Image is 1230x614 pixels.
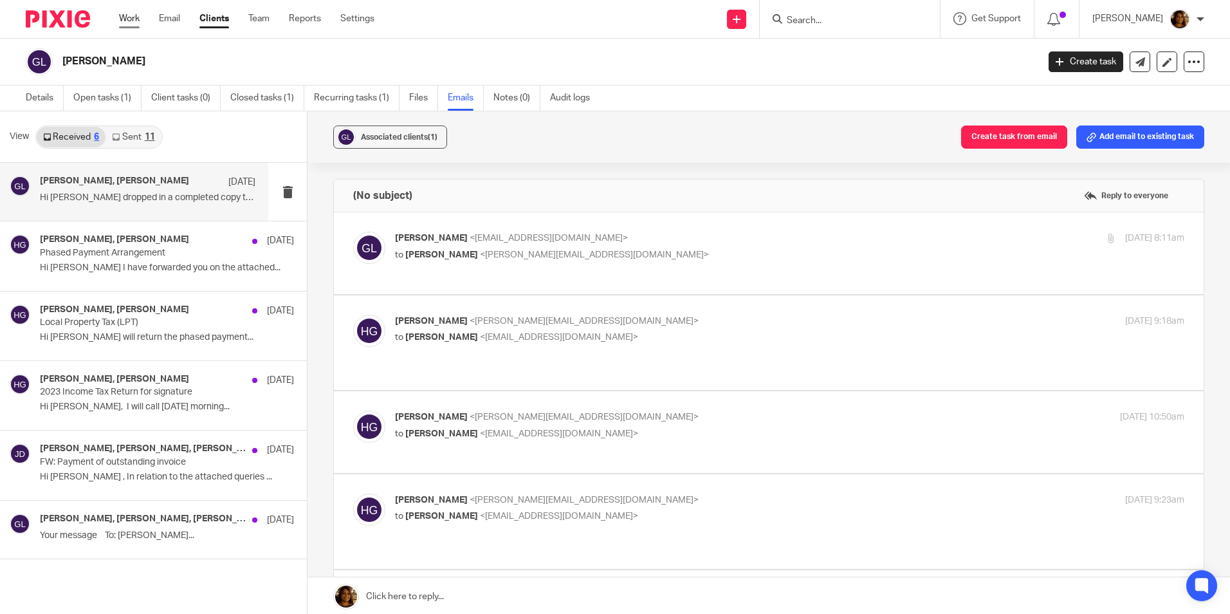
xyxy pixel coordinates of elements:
span: <[PERSON_NAME][EMAIL_ADDRESS][DOMAIN_NAME]> [470,413,699,422]
span: <[PERSON_NAME][EMAIL_ADDRESS][DOMAIN_NAME]> [470,317,699,326]
span: <[EMAIL_ADDRESS][DOMAIN_NAME]> [480,512,638,521]
p: Local Property Tax (LPT) [40,317,243,328]
span: to [395,512,403,521]
span: <[EMAIL_ADDRESS][DOMAIN_NAME]> [470,234,628,243]
p: Hi [PERSON_NAME] I have forwarded you on the attached... [40,263,294,274]
div: 6 [94,133,99,142]
b: From: [26,587,51,597]
p: [DATE] [267,234,294,247]
span: to [395,250,403,259]
h4: [PERSON_NAME], [PERSON_NAME], [PERSON_NAME] [40,514,246,525]
p: [DATE] 9:23am [1125,494,1184,507]
p: [DATE] 10:50am [1120,411,1184,424]
p: [DATE] 9:18am [1125,315,1184,328]
span: Associated clients [361,133,437,141]
b: Subject: [26,456,61,466]
p: Hi [PERSON_NAME] will return the phased payment... [40,332,294,343]
div: [PERSON_NAME] <[PERSON_NAME][EMAIL_ADDRESS][DOMAIN_NAME]> [DATE] 10:51 AM [PERSON_NAME] <[EMAIL_A... [26,415,764,480]
input: Search [785,15,901,27]
h4: [PERSON_NAME], [PERSON_NAME], [PERSON_NAME], [PERSON_NAME] [40,443,246,454]
img: svg%3E [353,315,385,347]
div: Revenue have now followed up on your outstanding debt so we need to apply for the PPA asap before... [26,310,764,322]
span: to [395,429,403,438]
span: [PERSON_NAME] [395,496,468,505]
p: [PERSON_NAME] [1092,12,1163,25]
b: Sent: [26,600,48,610]
a: Audit logs [550,86,600,111]
h4: (No subject) [353,189,412,202]
span: <[PERSON_NAME][EMAIL_ADDRESS][DOMAIN_NAME]> [470,496,699,505]
p: Phased Payment Arrangement [40,248,243,259]
a: Recurring tasks (1) [314,86,399,111]
a: Sent11 [106,127,161,147]
span: to [395,333,403,342]
a: Client tasks (0) [151,86,221,111]
img: Arvinder.jpeg [1170,9,1190,30]
h2: [PERSON_NAME] [62,55,836,68]
div: Thanks, [26,362,764,375]
span: <[EMAIL_ADDRESS][DOMAIN_NAME]> [480,429,638,438]
label: Reply to everyone [1081,186,1171,205]
p: FW: Payment of outstanding invoice [40,457,243,468]
span: [PERSON_NAME] [395,413,468,422]
div: Hi [PERSON_NAME], [26,284,764,297]
a: Received6 [37,127,106,147]
b: From: [26,416,51,427]
a: Settings [340,12,374,25]
img: Pixie [26,10,90,28]
img: svg%3E [10,176,30,196]
div: I cannot apply to amend the phased payment arrangement without the completed signed form. Can you... [26,507,764,519]
blockquote: On [DATE] 12:23, [PERSON_NAME] <[PERSON_NAME][EMAIL_ADDRESS][DOMAIN_NAME]> wrote: [26,236,764,262]
h4: [PERSON_NAME], [PERSON_NAME] [40,176,189,187]
a: Closed tasks (1) [230,86,304,111]
span: [PERSON_NAME] [405,333,478,342]
img: svg%3E [10,234,30,255]
div: Hi [PERSON_NAME], [26,480,764,493]
img: svg%3E [10,443,30,464]
a: Clients [199,12,229,25]
a: Emails [448,86,484,111]
span: [PERSON_NAME] [395,317,468,326]
a: Details [26,86,64,111]
span: <[EMAIL_ADDRESS][DOMAIN_NAME]> [480,333,638,342]
img: svg%3E [26,48,53,75]
h4: [PERSON_NAME], [PERSON_NAME] [40,374,189,385]
span: (1) [428,133,437,141]
span: Get Support [971,14,1021,23]
span: [PERSON_NAME] [405,250,478,259]
img: svg%3E [10,374,30,395]
img: svg%3E [10,514,30,534]
b: Sent: [26,429,48,440]
div: [PERSON_NAME] [26,375,764,387]
a: Email [159,12,180,25]
a: Open tasks (1) [73,86,142,111]
span: View [10,130,29,144]
p: [DATE] 8:11am [1125,232,1184,245]
p: Hi [PERSON_NAME] dropped in a completed copy to... [40,192,255,203]
h4: [PERSON_NAME], [PERSON_NAME] [40,304,189,315]
b: To: [26,442,39,452]
a: Files [409,86,438,111]
img: svg%3E [353,232,385,264]
span: [PERSON_NAME] [395,234,468,243]
p: [DATE] [267,514,294,526]
a: Reports [289,12,321,25]
button: Associated clients(1) [333,126,447,149]
button: Create task from email [961,126,1067,149]
p: Hi [PERSON_NAME], I will call [DATE] morning... [40,402,294,413]
div: [PERSON_NAME] [26,559,764,572]
a: Notes (0) [493,86,540,111]
span: <[PERSON_NAME][EMAIL_ADDRESS][DOMAIN_NAME]> [480,250,709,259]
span: [PERSON_NAME] [405,512,478,521]
p: [DATE] [267,374,294,387]
h4: [PERSON_NAME], [PERSON_NAME] [40,234,189,245]
p: Hi [PERSON_NAME] , In relation to the attached queries ... [40,472,294,483]
img: svg%3E [353,494,385,526]
img: svg%3E [10,304,30,325]
p: [DATE] [267,304,294,317]
button: Add email to existing task [1076,126,1204,149]
img: svg%3E [353,411,385,443]
a: Create task [1049,51,1123,72]
p: Your message To: [PERSON_NAME]... [40,530,294,541]
div: Thanks, [26,532,764,545]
